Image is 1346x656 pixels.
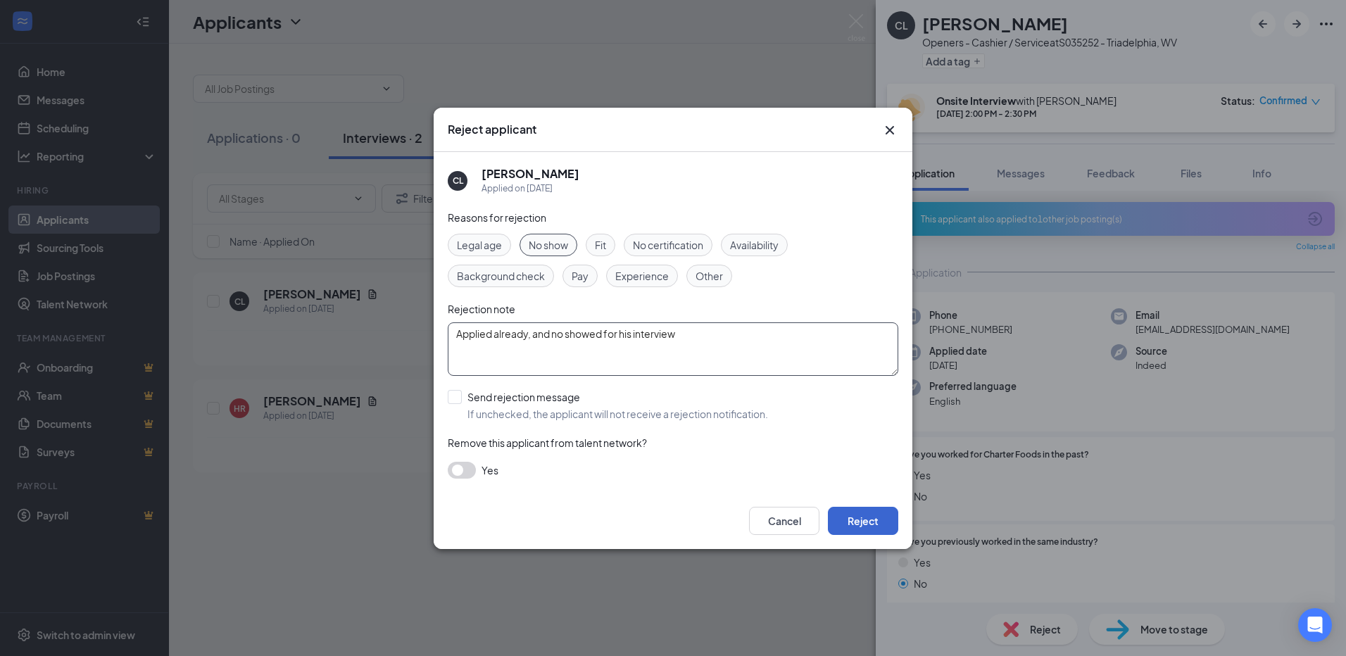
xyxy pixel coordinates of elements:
[453,175,463,187] div: CL
[615,268,669,284] span: Experience
[828,507,898,535] button: Reject
[881,122,898,139] svg: Cross
[1298,608,1332,642] div: Open Intercom Messenger
[749,507,819,535] button: Cancel
[572,268,589,284] span: Pay
[482,182,579,196] div: Applied on [DATE]
[448,122,536,137] h3: Reject applicant
[482,462,498,479] span: Yes
[696,268,723,284] span: Other
[633,237,703,253] span: No certification
[448,211,546,224] span: Reasons for rejection
[457,268,545,284] span: Background check
[482,166,579,182] h5: [PERSON_NAME]
[457,237,502,253] span: Legal age
[595,237,606,253] span: Fit
[730,237,779,253] span: Availability
[448,322,898,376] textarea: Applied already, and no showed for his interview
[881,122,898,139] button: Close
[529,237,568,253] span: No show
[448,436,647,449] span: Remove this applicant from talent network?
[448,303,515,315] span: Rejection note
